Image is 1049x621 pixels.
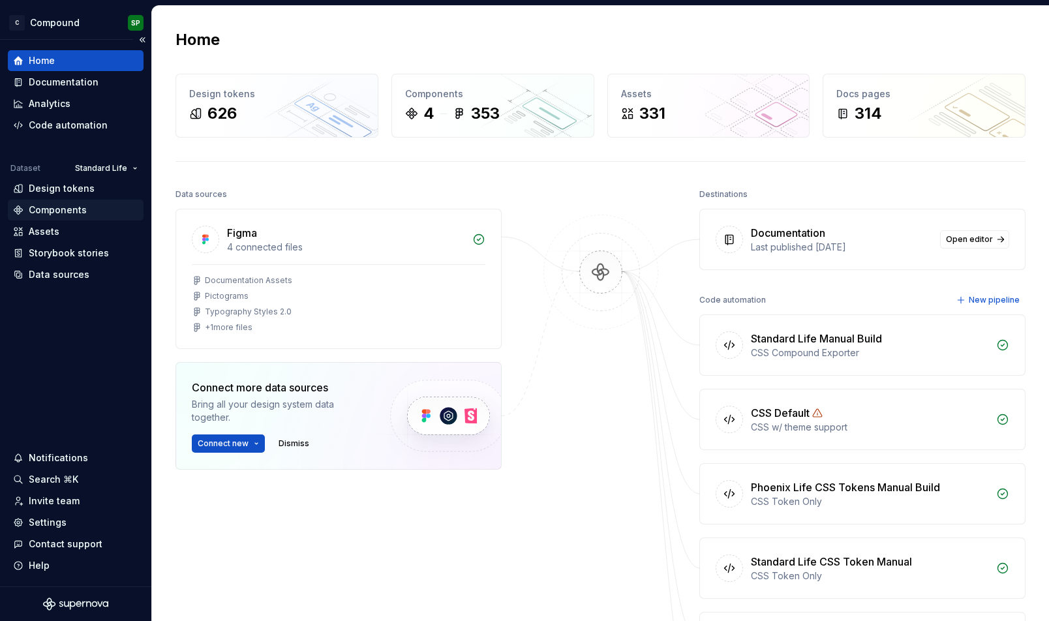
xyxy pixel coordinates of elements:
div: Design tokens [29,182,95,195]
a: Settings [8,512,144,533]
a: Open editor [940,230,1009,249]
button: Search ⌘K [8,469,144,490]
div: Documentation [29,76,99,89]
a: Design tokens626 [175,74,378,138]
div: Assets [29,225,59,238]
div: Components [29,204,87,217]
a: Components [8,200,144,220]
div: Contact support [29,538,102,551]
div: Connect more data sources [192,380,368,395]
div: Standard Life CSS Token Manual [751,554,912,569]
div: CSS Default [751,405,810,421]
div: Home [29,54,55,67]
div: Figma [227,225,257,241]
a: Components4353 [391,74,594,138]
h2: Home [175,29,220,50]
div: Settings [29,516,67,529]
div: Search ⌘K [29,473,78,486]
div: CSS w/ theme support [751,421,988,434]
div: Bring all your design system data together. [192,398,368,424]
a: Design tokens [8,178,144,199]
div: Help [29,559,50,572]
a: Documentation [8,72,144,93]
div: Documentation Assets [205,275,292,286]
div: Pictograms [205,291,249,301]
a: Analytics [8,93,144,114]
button: Connect new [192,434,265,453]
a: Docs pages314 [823,74,1026,138]
div: 4 [423,103,434,124]
div: Destinations [699,185,748,204]
button: Standard Life [69,159,144,177]
div: Storybook stories [29,247,109,260]
button: Help [8,555,144,576]
div: Docs pages [836,87,1012,100]
svg: Supernova Logo [43,598,108,611]
a: Assets331 [607,74,810,138]
div: + 1 more files [205,322,252,333]
button: Contact support [8,534,144,554]
div: Standard Life Manual Build [751,331,882,346]
div: Dataset [10,163,40,174]
div: Assets [621,87,797,100]
div: SP [131,18,140,28]
button: Dismiss [273,434,315,453]
a: Invite team [8,491,144,511]
div: Phoenix Life CSS Tokens Manual Build [751,479,940,495]
a: Figma4 connected filesDocumentation AssetsPictogramsTypography Styles 2.0+1more files [175,209,502,349]
span: Standard Life [75,163,127,174]
div: Documentation [751,225,825,241]
div: 331 [639,103,665,124]
div: Typography Styles 2.0 [205,307,292,317]
div: Last published [DATE] [751,241,932,254]
div: 4 connected files [227,241,464,254]
button: Collapse sidebar [133,31,151,49]
div: Code automation [699,291,766,309]
div: 353 [471,103,500,124]
span: New pipeline [969,295,1020,305]
div: C [9,15,25,31]
span: Connect new [198,438,249,449]
a: Data sources [8,264,144,285]
div: Components [405,87,581,100]
a: Assets [8,221,144,242]
div: CSS Token Only [751,569,988,583]
div: Data sources [29,268,89,281]
a: Storybook stories [8,243,144,264]
div: 626 [207,103,237,124]
div: Data sources [175,185,227,204]
button: CCompoundSP [3,8,149,37]
div: Invite team [29,494,80,507]
a: Home [8,50,144,71]
div: Design tokens [189,87,365,100]
span: Open editor [946,234,993,245]
button: New pipeline [952,291,1026,309]
div: Analytics [29,97,70,110]
div: Code automation [29,119,108,132]
div: Compound [30,16,80,29]
span: Dismiss [279,438,309,449]
div: CSS Token Only [751,495,988,508]
div: 314 [855,103,882,124]
button: Notifications [8,447,144,468]
div: Notifications [29,451,88,464]
div: CSS Compound Exporter [751,346,988,359]
a: Code automation [8,115,144,136]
